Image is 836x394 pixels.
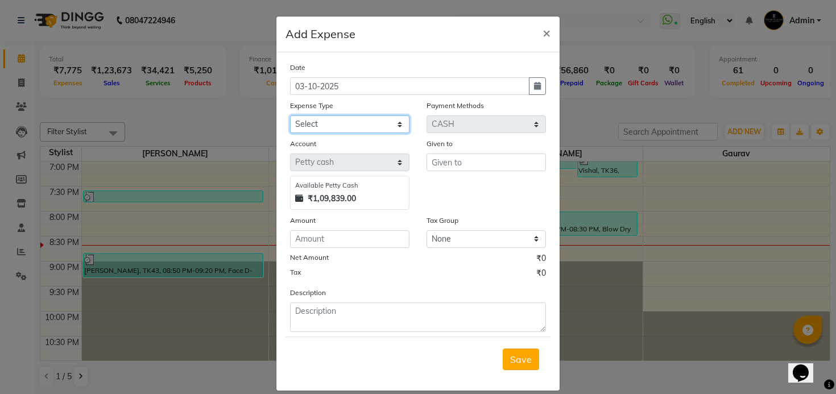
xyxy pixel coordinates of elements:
[290,267,301,277] label: Tax
[308,193,356,205] strong: ₹1,09,839.00
[510,354,532,365] span: Save
[290,215,316,226] label: Amount
[290,101,333,111] label: Expense Type
[427,139,453,149] label: Given to
[788,349,825,383] iframe: chat widget
[543,24,551,41] span: ×
[503,349,539,370] button: Save
[536,267,546,282] span: ₹0
[536,252,546,267] span: ₹0
[285,26,355,43] h5: Add Expense
[533,16,560,48] button: Close
[290,288,326,298] label: Description
[290,230,409,248] input: Amount
[290,139,316,149] label: Account
[427,154,546,171] input: Given to
[427,215,458,226] label: Tax Group
[427,101,484,111] label: Payment Methods
[290,63,305,73] label: Date
[295,181,404,190] div: Available Petty Cash
[290,252,329,263] label: Net Amount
